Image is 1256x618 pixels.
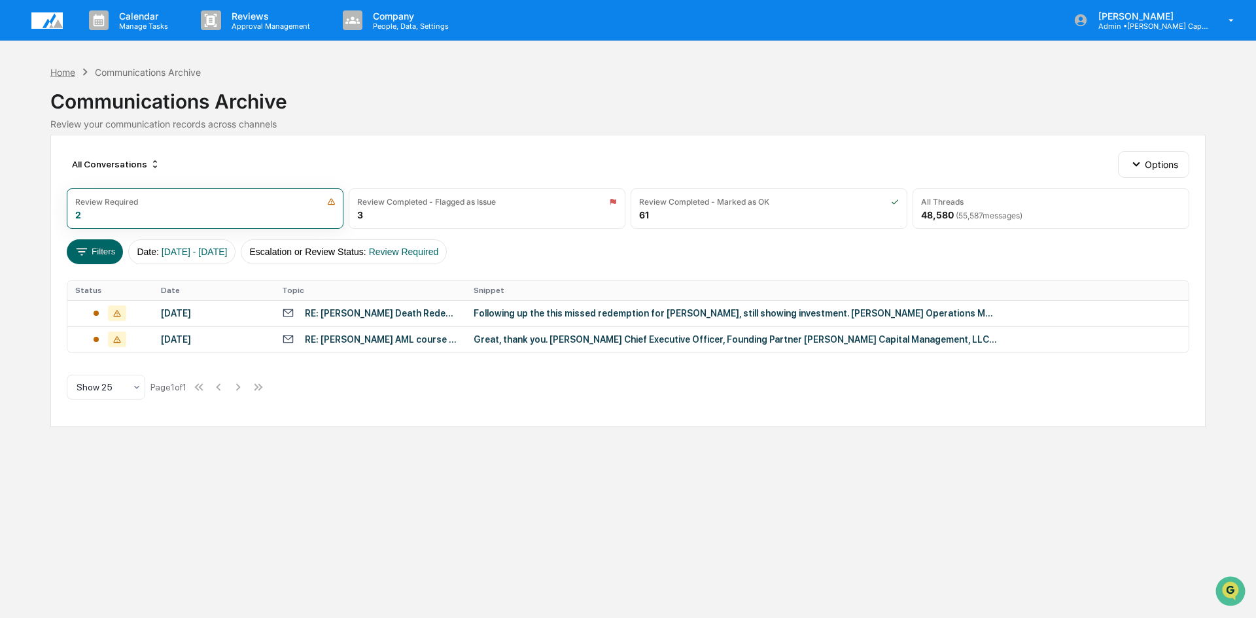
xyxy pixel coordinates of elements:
th: Topic [274,281,466,300]
div: 🗄️ [95,166,105,177]
span: Data Lookup [26,190,82,203]
button: Options [1118,151,1189,177]
a: 🔎Data Lookup [8,184,88,208]
img: icon [609,197,617,206]
a: 🖐️Preclearance [8,160,90,183]
div: 48,580 [921,209,1022,220]
p: Manage Tasks [109,22,175,31]
div: 2 [75,209,81,220]
iframe: Open customer support [1214,575,1249,610]
img: icon [327,197,336,206]
button: Start new chat [222,104,238,120]
p: Reviews [221,10,317,22]
th: Status [67,281,153,300]
div: Start new chat [44,100,215,113]
div: Review Completed - Marked as OK [639,197,769,207]
p: Company [362,10,455,22]
span: Pylon [130,222,158,232]
div: Review Completed - Flagged as Issue [357,197,496,207]
button: Filters [67,239,124,264]
div: Communications Archive [95,67,201,78]
p: How can we help? [13,27,238,48]
div: Following up the this missed redemption for [PERSON_NAME], still showing investment. [PERSON_NAME... [474,308,997,318]
th: Snippet [466,281,1189,300]
p: [PERSON_NAME] [1088,10,1210,22]
div: RE: [PERSON_NAME] Death Redemption [305,308,458,318]
div: [DATE] [161,334,266,345]
a: 🗄️Attestations [90,160,167,183]
div: Page 1 of 1 [150,382,186,392]
img: logo [31,12,63,29]
p: People, Data, Settings [362,22,455,31]
div: Review Required [75,197,138,207]
p: Calendar [109,10,175,22]
div: RE: [PERSON_NAME] AML course completed [305,334,458,345]
div: 3 [357,209,363,220]
div: 61 [639,209,649,220]
div: [DATE] [161,308,266,318]
button: Date:[DATE] - [DATE] [128,239,235,264]
div: Review your communication records across channels [50,118,1206,129]
p: Admin • [PERSON_NAME] Capital Management [1088,22,1210,31]
img: 1746055101610-c473b297-6a78-478c-a979-82029cc54cd1 [13,100,37,124]
div: Home [50,67,75,78]
div: Great, thank you. [PERSON_NAME] Chief Executive Officer, Founding Partner [PERSON_NAME] Capital M... [474,334,997,345]
span: [DATE] - [DATE] [162,247,228,257]
div: We're available if you need us! [44,113,166,124]
p: Approval Management [221,22,317,31]
a: Powered byPylon [92,221,158,232]
div: 🔎 [13,191,24,201]
div: Communications Archive [50,79,1206,113]
img: icon [891,197,899,206]
span: Preclearance [26,165,84,178]
span: Review Required [369,247,439,257]
div: 🖐️ [13,166,24,177]
button: Escalation or Review Status:Review Required [241,239,447,264]
span: ( 55,587 messages) [956,211,1022,220]
span: Attestations [108,165,162,178]
th: Date [153,281,274,300]
div: All Threads [921,197,964,207]
div: All Conversations [67,154,166,175]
